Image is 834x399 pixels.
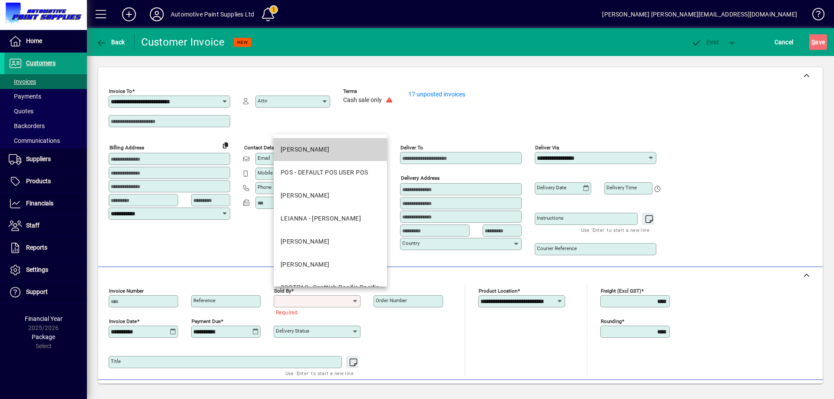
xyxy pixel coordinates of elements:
mat-option: MIKAYLA - Mikayla Hinton [274,253,387,276]
span: Package [32,333,55,340]
a: Settings [4,259,87,281]
button: Cancel [772,34,796,50]
mat-label: Invoice number [109,288,144,294]
button: Copy to Delivery address [218,138,232,152]
span: Staff [26,222,40,229]
mat-label: Order number [376,297,407,303]
a: Financials [4,193,87,214]
span: Cancel [774,35,794,49]
mat-label: Sold by [274,288,291,294]
mat-label: Email [258,155,270,161]
mat-error: Required [276,307,354,317]
button: Back [94,34,127,50]
span: Backorders [9,122,45,129]
span: Suppliers [26,155,51,162]
div: LEIANNA - [PERSON_NAME] [281,214,361,223]
mat-label: Phone [258,184,271,190]
span: Settings [26,266,48,273]
mat-option: KIM - Kim Hinton [274,184,387,207]
mat-hint: Use 'Enter' to start a new line [581,225,649,235]
span: Financials [26,200,53,207]
mat-label: Rounding [601,318,622,324]
mat-label: Delivery status [276,328,309,334]
div: [PERSON_NAME] [281,145,330,154]
mat-label: Deliver via [535,145,559,151]
span: NEW [237,40,248,45]
mat-label: Reference [193,297,215,303]
button: Add [115,7,143,22]
span: Payments [9,93,41,100]
span: Invoices [9,78,36,85]
a: Staff [4,215,87,237]
div: Customer Invoice [141,35,225,49]
a: Communications [4,133,87,148]
span: Back [96,39,125,46]
mat-option: DAVID - Dave Hinton [274,138,387,161]
button: Post [687,34,724,50]
mat-label: Attn [258,98,267,104]
mat-label: Product location [479,288,517,294]
span: Support [26,288,48,295]
div: [PERSON_NAME] [281,260,330,269]
div: SCOTPAC - Scottish Pacific Pacific [281,283,379,292]
div: [PERSON_NAME] [281,191,330,200]
a: Quotes [4,104,87,119]
mat-label: Payment due [192,318,221,324]
mat-label: Delivery time [606,185,637,191]
a: Support [4,281,87,303]
span: Financial Year [25,315,63,322]
mat-label: Delivery date [537,185,566,191]
span: Communications [9,137,60,144]
a: Backorders [4,119,87,133]
button: Profile [143,7,171,22]
mat-option: LEIANNA - Leianna Lemalu [274,207,387,230]
span: Cash sale only [343,97,382,104]
a: 17 unposted invoices [408,91,465,98]
mat-option: MAUREEN - Maureen Hinton [274,230,387,253]
span: Customers [26,59,56,66]
a: Invoices [4,74,87,89]
span: Reports [26,244,47,251]
a: Suppliers [4,148,87,170]
mat-option: POS - DEFAULT POS USER POS [274,161,387,184]
a: Reports [4,237,87,259]
mat-label: Instructions [537,215,563,221]
mat-label: Invoice date [109,318,137,324]
a: Products [4,171,87,192]
mat-label: Courier Reference [537,245,577,251]
mat-label: Deliver To [400,145,423,151]
mat-label: Country [402,240,420,246]
span: S [811,39,815,46]
span: Quotes [9,108,33,115]
span: ave [811,35,825,49]
mat-label: Mobile [258,170,273,176]
mat-label: Title [111,358,121,364]
a: Home [4,30,87,52]
mat-label: Invoice To [109,88,132,94]
a: Knowledge Base [806,2,823,30]
app-page-header-button: Back [87,34,135,50]
mat-hint: Use 'Enter' to start a new line [285,368,354,378]
div: POS - DEFAULT POS USER POS [281,168,368,177]
mat-label: Freight (excl GST) [601,288,641,294]
button: Save [809,34,827,50]
span: Terms [343,89,395,94]
span: Products [26,178,51,185]
div: [PERSON_NAME] [281,237,330,246]
span: Home [26,37,42,44]
div: Automotive Paint Supplies Ltd [171,7,254,21]
mat-option: SCOTPAC - Scottish Pacific Pacific [274,276,387,299]
span: ost [691,39,719,46]
a: Payments [4,89,87,104]
div: [PERSON_NAME] [PERSON_NAME][EMAIL_ADDRESS][DOMAIN_NAME] [602,7,797,21]
span: P [706,39,710,46]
